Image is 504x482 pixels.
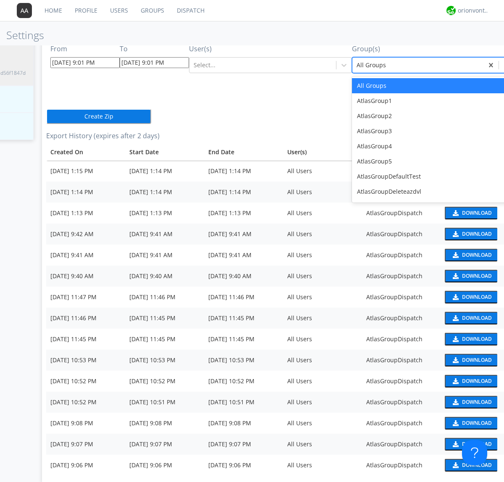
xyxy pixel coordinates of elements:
button: Download [445,270,497,282]
div: AtlasGroupDispatch [366,461,437,469]
div: [DATE] 9:40 AM [129,272,200,280]
div: [DATE] 9:08 PM [50,419,121,427]
div: [DATE] 9:06 PM [50,461,121,469]
div: [DATE] 1:13 PM [129,209,200,217]
div: [DATE] 10:53 PM [50,356,121,364]
img: download media button [451,231,459,237]
button: Download [445,375,497,387]
div: [DATE] 10:52 PM [50,398,121,406]
div: Download [462,274,492,279]
div: [DATE] 11:46 PM [50,314,121,322]
div: [DATE] 11:45 PM [208,314,279,322]
div: AtlasGroupDispatch [366,377,437,385]
button: Download [445,312,497,324]
button: Download [445,438,497,450]
div: [DATE] 1:14 PM [208,188,279,196]
div: [DATE] 9:08 PM [208,419,279,427]
div: Download [462,253,492,258]
h3: To [120,45,189,53]
div: All Users [287,188,358,196]
div: All Users [287,167,358,175]
div: All Users [287,230,358,238]
div: AtlasGroupDispatch [366,398,437,406]
div: [DATE] 9:42 AM [50,230,121,238]
div: [DATE] 11:46 PM [129,293,200,301]
div: [DATE] 9:07 PM [129,440,200,448]
div: Download [462,232,492,237]
img: download media button [451,210,459,216]
h3: User(s) [189,45,352,53]
div: [DATE] 1:13 PM [208,209,279,217]
div: [DATE] 10:51 PM [129,398,200,406]
div: [DATE] 11:46 PM [208,293,279,301]
img: download media button [451,399,459,405]
div: [DATE] 10:51 PM [208,398,279,406]
div: [DATE] 1:14 PM [129,167,200,175]
div: All Users [287,461,358,469]
div: All Users [287,251,358,259]
img: download media button [451,315,459,321]
button: Download [445,354,497,366]
div: [DATE] 10:53 PM [129,356,200,364]
div: [DATE] 1:14 PM [208,167,279,175]
div: [DATE] 1:13 PM [50,209,121,217]
th: Toggle SortBy [125,144,204,161]
button: Download [445,291,497,303]
div: [DATE] 9:41 AM [208,251,279,259]
div: AtlasGroupDispatch [366,293,437,301]
div: orionvontas+atlas+automation+org2 [458,6,489,15]
div: [DATE] 9:06 PM [129,461,200,469]
div: [DATE] 9:08 PM [129,419,200,427]
div: [DATE] 9:07 PM [50,440,121,448]
div: All Users [287,398,358,406]
div: Download [462,463,492,468]
img: download media button [451,441,459,447]
div: [DATE] 9:41 AM [208,230,279,238]
div: [DATE] 10:52 PM [50,377,121,385]
div: Download [462,358,492,363]
div: AtlasGroupDispatch [366,440,437,448]
button: Download [445,459,497,471]
button: Create Zip [46,109,151,124]
div: All Users [287,440,358,448]
div: All Users [287,356,358,364]
div: All Users [287,272,358,280]
button: Download [445,333,497,345]
div: [DATE] 1:14 PM [129,188,200,196]
img: download media button [451,378,459,384]
div: [DATE] 9:41 AM [50,251,121,259]
div: All Users [287,335,358,343]
h3: From [50,45,120,53]
div: [DATE] 9:06 PM [208,461,279,469]
th: User(s) [283,144,362,161]
div: [DATE] 11:45 PM [208,335,279,343]
th: Toggle SortBy [46,144,125,161]
div: [DATE] 9:40 AM [50,272,121,280]
div: AtlasGroupDispatch [366,335,437,343]
div: [DATE] 11:45 PM [129,335,200,343]
img: download media button [451,357,459,363]
button: Download [445,417,497,429]
div: [DATE] 1:15 PM [50,167,121,175]
div: Download [462,337,492,342]
div: [DATE] 11:45 PM [129,314,200,322]
div: [DATE] 1:14 PM [50,188,121,196]
img: download media button [451,273,459,279]
div: AtlasGroupDispatch [366,272,437,280]
div: Download [462,316,492,321]
div: [DATE] 11:45 PM [50,335,121,343]
img: download media button [451,252,459,258]
div: AtlasGroupDispatch [366,419,437,427]
div: AtlasGroupDispatch [366,209,437,217]
div: [DATE] 9:40 AM [208,272,279,280]
img: download media button [451,336,459,342]
div: AtlasGroupDispatch [366,230,437,238]
div: [DATE] 10:53 PM [208,356,279,364]
button: Download [445,396,497,408]
img: download media button [451,462,459,468]
div: [DATE] 11:47 PM [50,293,121,301]
div: AtlasGroupDispatch [366,251,437,259]
th: Toggle SortBy [204,144,283,161]
div: Download [462,400,492,405]
div: Download [462,379,492,384]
